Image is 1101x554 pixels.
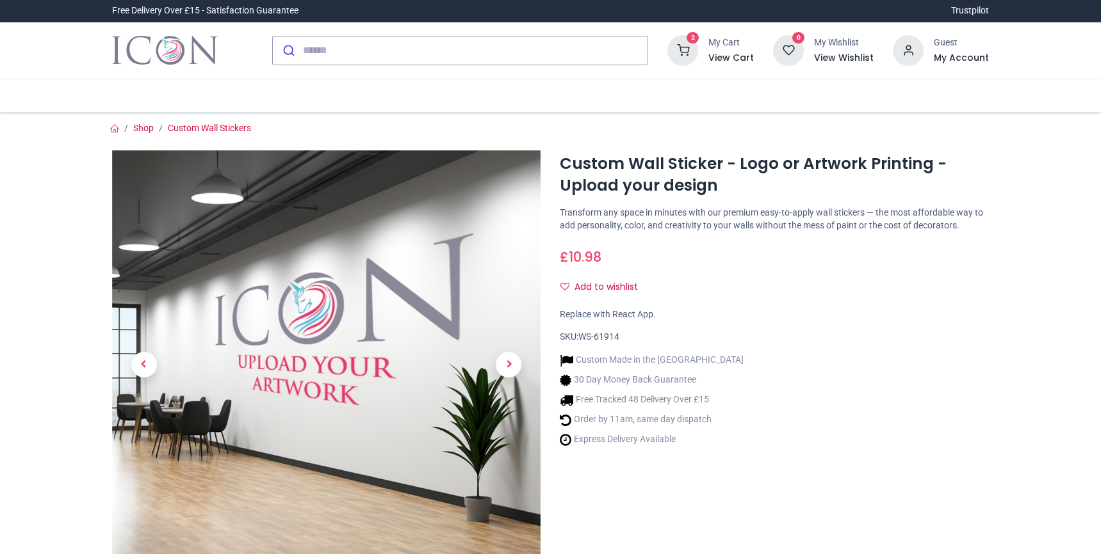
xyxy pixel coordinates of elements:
div: Guest [934,36,989,49]
sup: 0 [792,32,804,44]
a: My Account [934,52,989,65]
li: Express Delivery Available [560,433,744,447]
sup: 2 [687,32,699,44]
a: Next [477,214,541,514]
span: 10.98 [569,248,601,266]
span: £ [560,248,601,266]
a: Custom Wall Stickers [168,123,251,133]
a: 2 [667,44,698,54]
li: Order by 11am, same day dispatch [560,413,744,427]
img: Icon Wall Stickers [112,33,218,68]
a: View Cart [708,52,754,65]
li: Custom Made in the [GEOGRAPHIC_DATA] [560,354,744,367]
a: 0 [773,44,804,54]
div: My Wishlist [814,36,874,49]
i: Add to wishlist [560,282,569,291]
span: Previous [131,352,157,377]
a: Logo of Icon Wall Stickers [112,33,218,68]
li: 30 Day Money Back Guarantee [560,374,744,387]
a: Trustpilot [951,4,989,17]
a: Shop [133,123,154,133]
a: View Wishlist [814,52,874,65]
li: Free Tracked 48 Delivery Over £15 [560,393,744,407]
div: SKU: [560,331,989,344]
span: Next [496,352,521,377]
p: Transform any space in minutes with our premium easy-to-apply wall stickers — the most affordable... [560,207,989,232]
div: Replace with React App. [560,308,989,321]
a: Previous [112,214,176,514]
div: My Cart [708,36,754,49]
h1: Custom Wall Sticker - Logo or Artwork Printing - Upload your design [560,153,989,197]
span: WS-61914 [578,331,619,342]
button: Add to wishlistAdd to wishlist [560,276,649,298]
button: Submit [273,36,303,65]
div: Free Delivery Over £15 - Satisfaction Guarantee [112,4,298,17]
